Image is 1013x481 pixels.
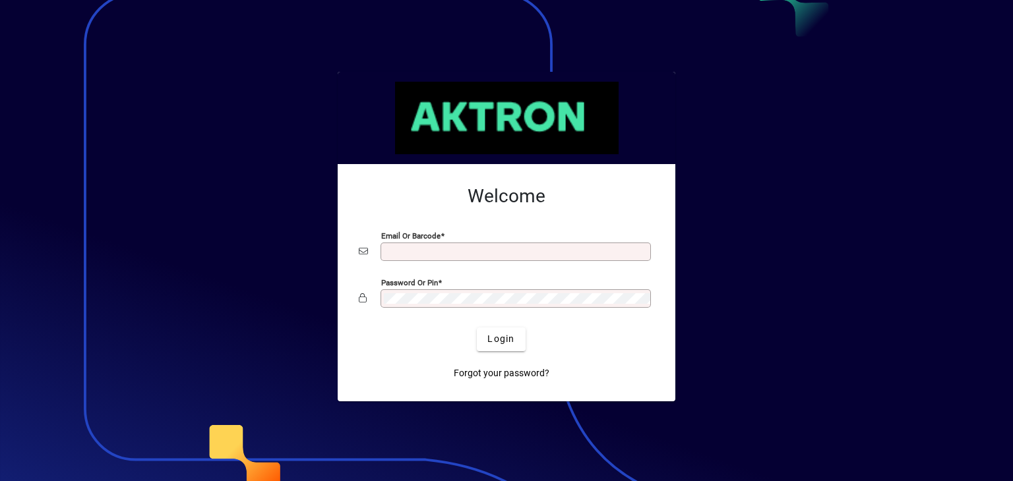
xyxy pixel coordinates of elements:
[448,362,555,385] a: Forgot your password?
[359,185,654,208] h2: Welcome
[477,327,525,351] button: Login
[381,277,438,287] mat-label: Password or Pin
[381,231,441,240] mat-label: Email or Barcode
[487,332,514,346] span: Login
[454,366,549,380] span: Forgot your password?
